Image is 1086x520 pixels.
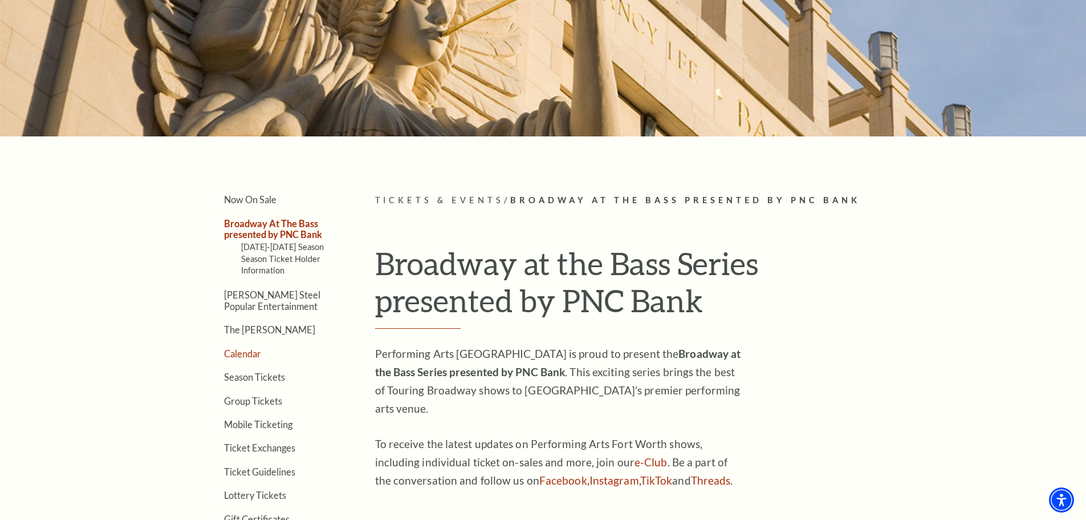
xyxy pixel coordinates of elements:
div: Accessibility Menu [1049,487,1074,513]
a: Mobile Ticketing [224,419,292,430]
a: Group Tickets [224,396,282,406]
a: [PERSON_NAME] Steel Popular Entertainment [224,289,320,311]
strong: Broadway at the Bass Series presented by PNC Bank [375,347,741,378]
a: Facebook - open in a new tab [539,474,587,487]
a: Now On Sale [224,194,276,205]
a: Ticket Exchanges [224,442,295,453]
a: Calendar [224,348,261,359]
a: Season Tickets [224,372,285,382]
p: To receive the latest updates on Performing Arts Fort Worth shows, including individual ticket on... [375,435,746,490]
a: Season Ticket Holder Information [241,254,321,275]
a: e-Club [634,455,668,469]
a: TikTok - open in a new tab [640,474,673,487]
a: Lottery Tickets [224,490,286,501]
a: Broadway At The Bass presented by PNC Bank [224,218,322,240]
a: Ticket Guidelines [224,466,295,477]
a: Threads - open in a new tab [691,474,731,487]
h1: Broadway at the Bass Series presented by PNC Bank [375,245,897,329]
span: Broadway At The Bass presented by PNC Bank [510,195,860,205]
p: Performing Arts [GEOGRAPHIC_DATA] is proud to present the . This exciting series brings the best ... [375,345,746,418]
p: / [375,194,897,208]
span: Tickets & Events [375,195,505,205]
a: [DATE]-[DATE] Season [241,242,324,252]
a: The [PERSON_NAME] [224,324,315,335]
a: Instagram - open in a new tab [589,474,639,487]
